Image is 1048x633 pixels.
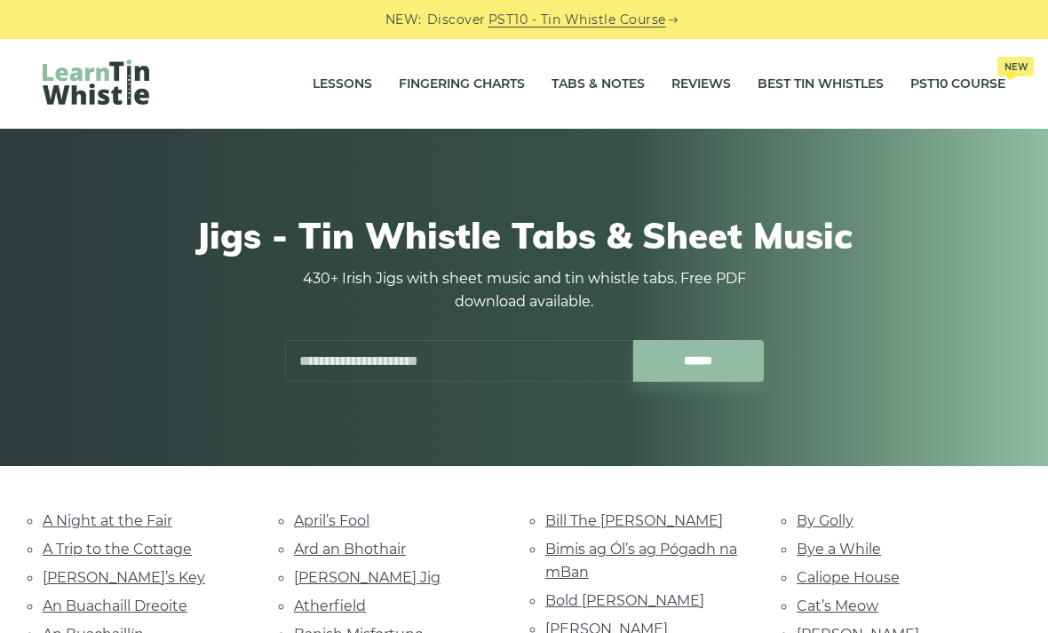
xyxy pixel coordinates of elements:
a: [PERSON_NAME] Jig [294,569,441,586]
a: Bye a While [797,541,881,558]
a: Bold [PERSON_NAME] [545,592,704,609]
a: Ard an Bhothair [294,541,406,558]
a: Bimis ag Ól’s ag Pógadh na mBan [545,541,737,581]
p: 430+ Irish Jigs with sheet music and tin whistle tabs. Free PDF download available. [284,267,764,313]
a: Bill The [PERSON_NAME] [545,512,723,529]
a: Atherfield [294,597,366,614]
a: [PERSON_NAME]’s Key [43,569,205,586]
img: LearnTinWhistle.com [43,59,149,105]
a: Tabs & Notes [552,62,645,107]
a: Caliope House [797,569,900,586]
a: Best Tin Whistles [758,62,884,107]
a: Lessons [313,62,372,107]
a: By Golly [797,512,853,529]
a: PST10 CourseNew [910,62,1005,107]
a: A Trip to the Cottage [43,541,192,558]
a: Reviews [671,62,731,107]
a: April’s Fool [294,512,369,529]
h1: Jigs - Tin Whistle Tabs & Sheet Music [52,214,996,257]
a: Fingering Charts [399,62,525,107]
span: New [997,57,1034,76]
a: An Buachaill Dreoite [43,597,187,614]
a: Cat’s Meow [797,597,878,614]
a: A Night at the Fair [43,512,172,529]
